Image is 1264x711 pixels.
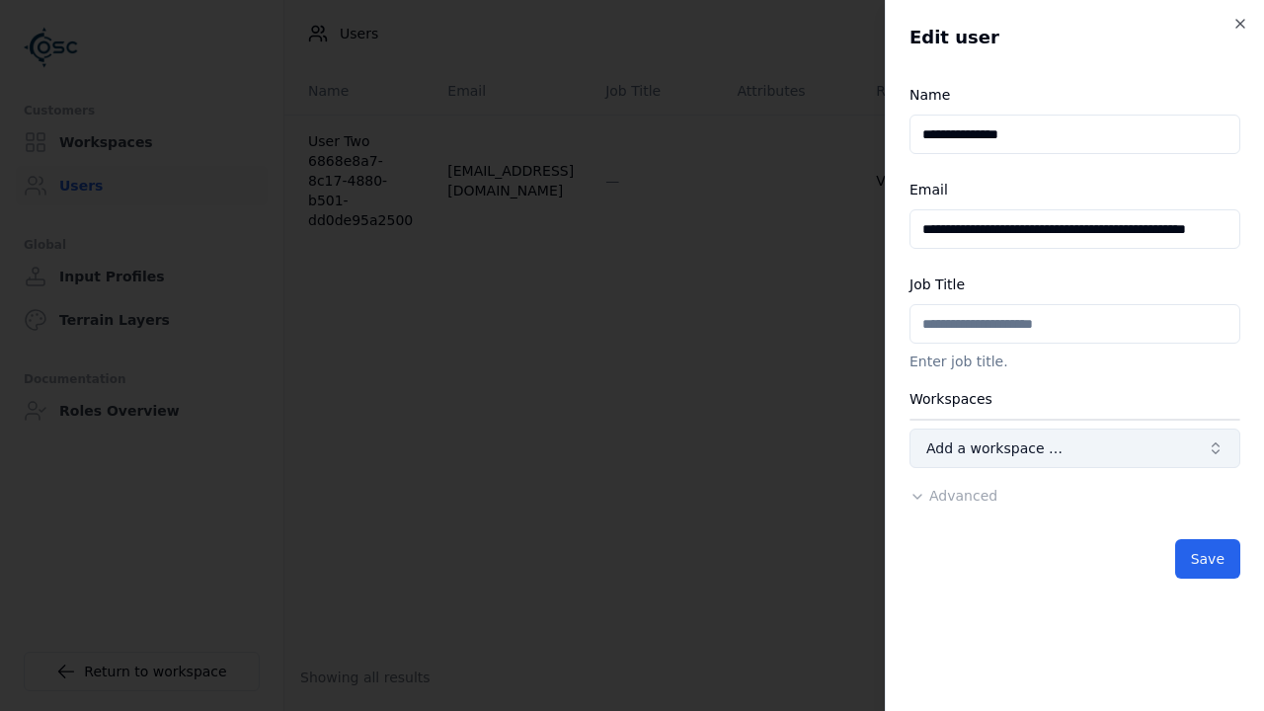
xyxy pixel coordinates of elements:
label: Email [909,182,948,197]
span: Advanced [929,488,997,504]
label: Job Title [909,276,965,292]
label: Name [909,87,950,103]
label: Workspaces [909,391,992,407]
button: Save [1175,539,1240,579]
h2: Edit user [909,24,1240,51]
button: Advanced [909,486,997,506]
span: Add a workspace … [926,438,1063,458]
p: Enter job title. [909,352,1240,371]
